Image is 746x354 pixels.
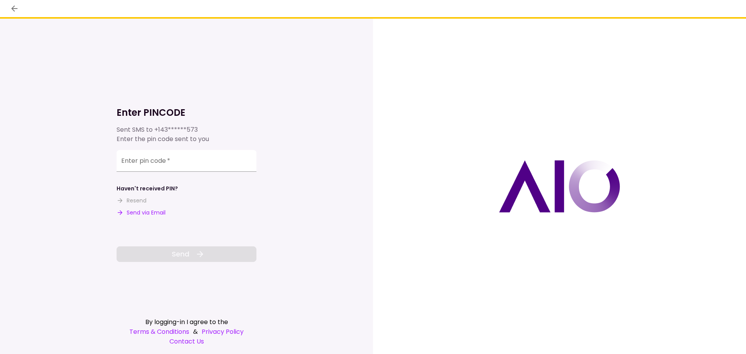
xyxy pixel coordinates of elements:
div: By logging-in I agree to the [117,317,256,327]
h1: Enter PINCODE [117,106,256,119]
button: Send [117,246,256,262]
span: Send [172,249,189,259]
button: Resend [117,197,146,205]
a: Terms & Conditions [129,327,189,337]
a: Contact Us [117,337,256,346]
img: AIO logo [499,160,620,213]
button: Send via Email [117,209,166,217]
div: Sent SMS to Enter the pin code sent to you [117,125,256,144]
button: back [8,2,21,15]
div: Haven't received PIN? [117,185,178,193]
a: Privacy Policy [202,327,244,337]
div: & [117,327,256,337]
